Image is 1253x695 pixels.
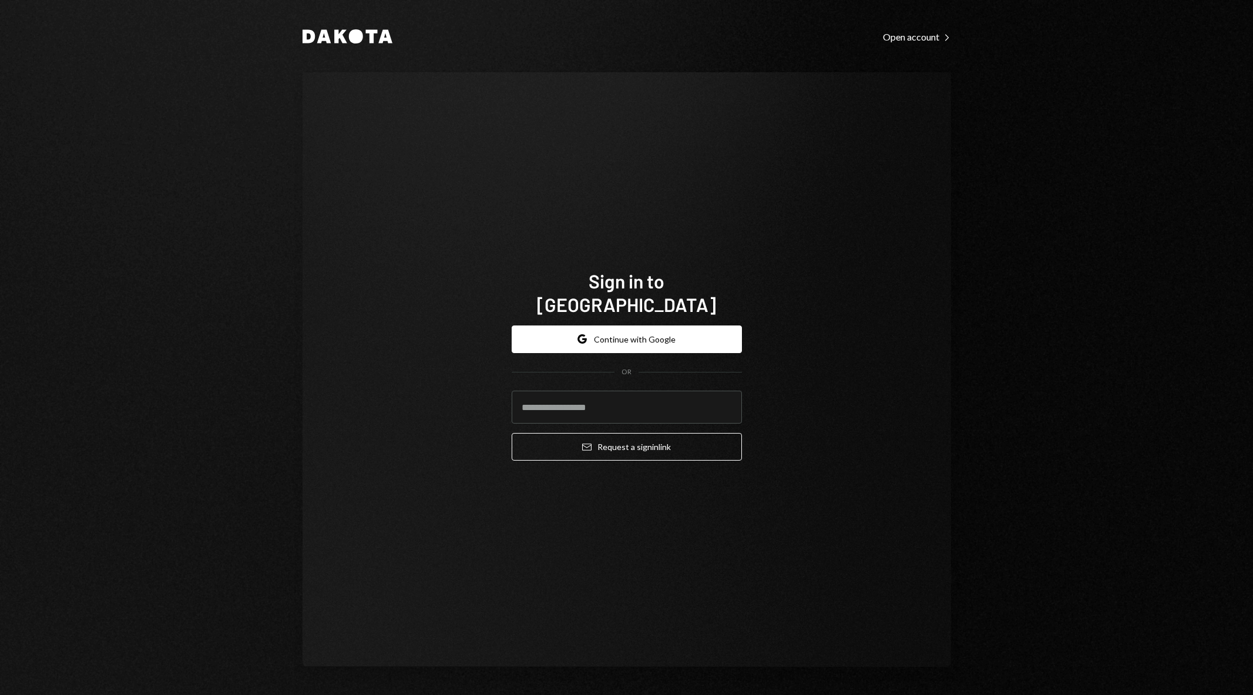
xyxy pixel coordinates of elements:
button: Continue with Google [512,325,742,353]
button: Request a signinlink [512,433,742,461]
div: OR [622,367,631,377]
h1: Sign in to [GEOGRAPHIC_DATA] [512,269,742,316]
div: Open account [883,31,951,43]
a: Open account [883,30,951,43]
